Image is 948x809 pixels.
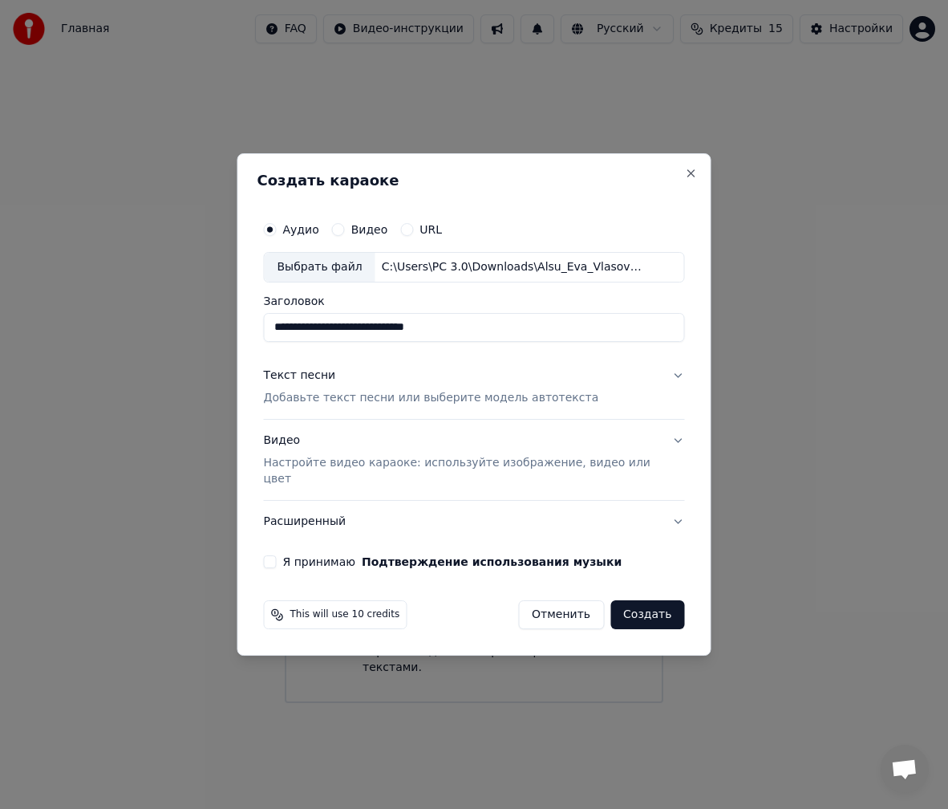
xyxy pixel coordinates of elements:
[264,420,685,500] button: ВидеоНастройте видео караоке: используйте изображение, видео или цвет
[518,600,604,629] button: Отменить
[264,355,685,419] button: Текст песниДобавьте текст песни или выберите модель автотекста
[264,368,336,384] div: Текст песни
[264,501,685,543] button: Расширенный
[264,295,685,307] label: Заголовок
[362,556,622,567] button: Я принимаю
[351,224,388,235] label: Видео
[264,390,599,406] p: Добавьте текст песни или выберите модель автотекста
[419,224,442,235] label: URL
[290,608,400,621] span: This will use 10 credits
[265,253,375,282] div: Выбрать файл
[264,455,659,487] p: Настройте видео караоке: используйте изображение, видео или цвет
[283,224,319,235] label: Аудио
[283,556,622,567] label: Я принимаю
[257,173,691,188] h2: Создать караоке
[610,600,684,629] button: Создать
[375,259,648,275] div: C:\Users\PC 3.0\Downloads\Alsu_Eva_Vlasova_-_Tabu_79414565.mp3
[264,433,659,487] div: Видео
